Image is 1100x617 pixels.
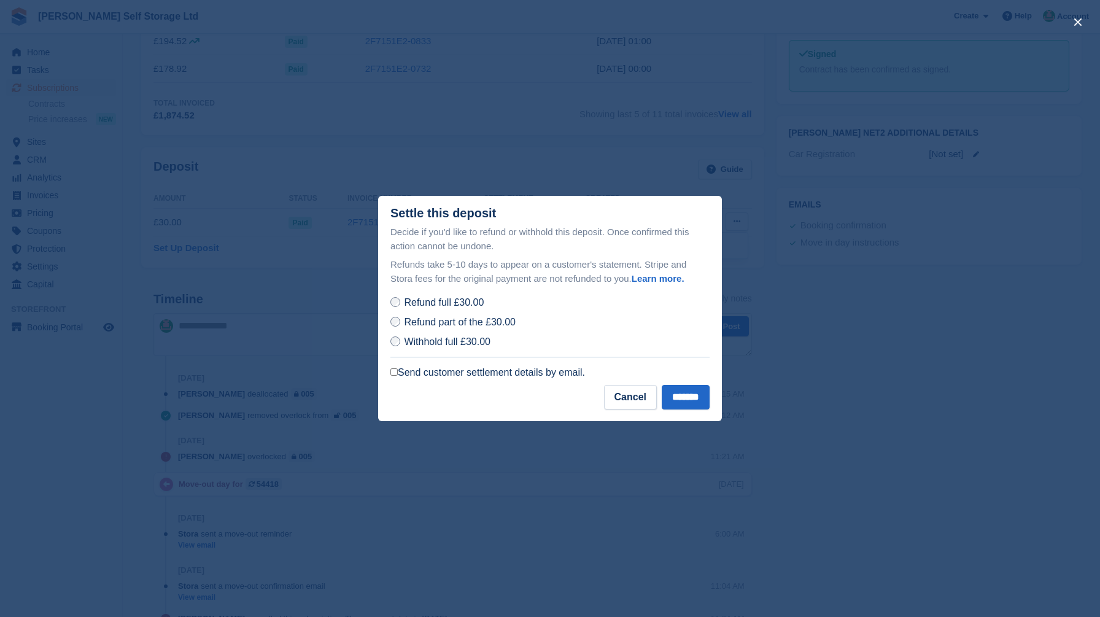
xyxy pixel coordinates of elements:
button: close [1068,12,1088,32]
span: Refund part of the £30.00 [404,317,515,327]
label: Send customer settlement details by email. [390,367,585,379]
a: Learn more. [632,273,684,284]
span: Refund full £30.00 [404,297,484,308]
input: Refund part of the £30.00 [390,317,400,327]
input: Refund full £30.00 [390,297,400,307]
span: Withhold full £30.00 [404,336,490,347]
p: Decide if you'd like to refund or withhold this deposit. Once confirmed this action cannot be und... [390,225,710,253]
input: Send customer settlement details by email. [390,368,398,376]
input: Withhold full £30.00 [390,336,400,346]
p: Refunds take 5-10 days to appear on a customer's statement. Stripe and Stora fees for the origina... [390,258,710,285]
button: Cancel [604,385,657,409]
div: Settle this deposit [390,206,496,220]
